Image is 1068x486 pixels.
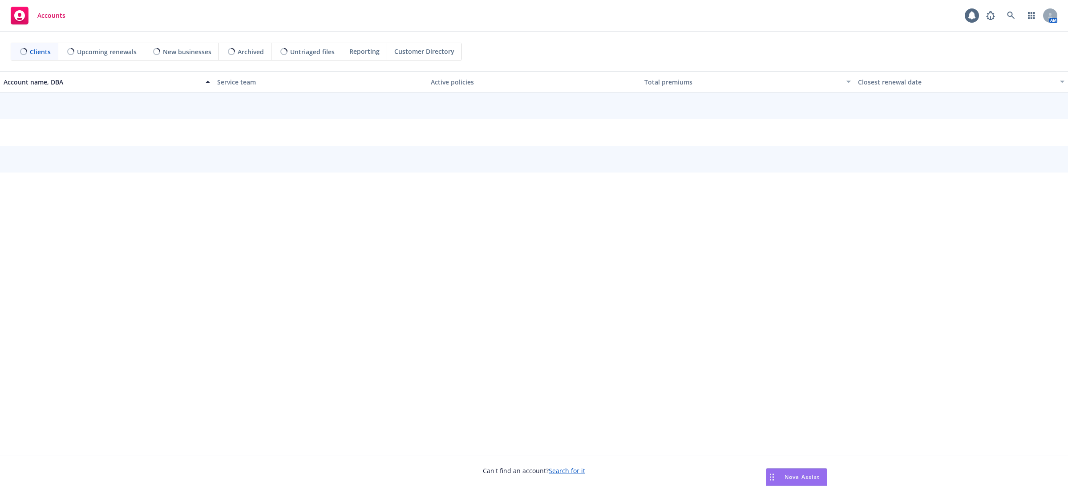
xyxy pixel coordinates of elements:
[238,47,264,56] span: Archived
[30,47,51,56] span: Clients
[77,47,137,56] span: Upcoming renewals
[854,71,1068,92] button: Closest renewal date
[349,47,380,56] span: Reporting
[483,466,585,475] span: Can't find an account?
[427,71,641,92] button: Active policies
[290,47,335,56] span: Untriaged files
[1023,7,1040,24] a: Switch app
[549,466,585,475] a: Search for it
[37,12,65,19] span: Accounts
[394,47,454,56] span: Customer Directory
[641,71,854,92] button: Total premiums
[163,47,211,56] span: New businesses
[217,77,424,87] div: Service team
[858,77,1055,87] div: Closest renewal date
[766,469,777,486] div: Drag to move
[982,7,999,24] a: Report a Bug
[431,77,637,87] div: Active policies
[7,3,69,28] a: Accounts
[644,77,841,87] div: Total premiums
[1002,7,1020,24] a: Search
[214,71,427,92] button: Service team
[766,468,827,486] button: Nova Assist
[785,473,820,481] span: Nova Assist
[4,77,200,87] div: Account name, DBA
